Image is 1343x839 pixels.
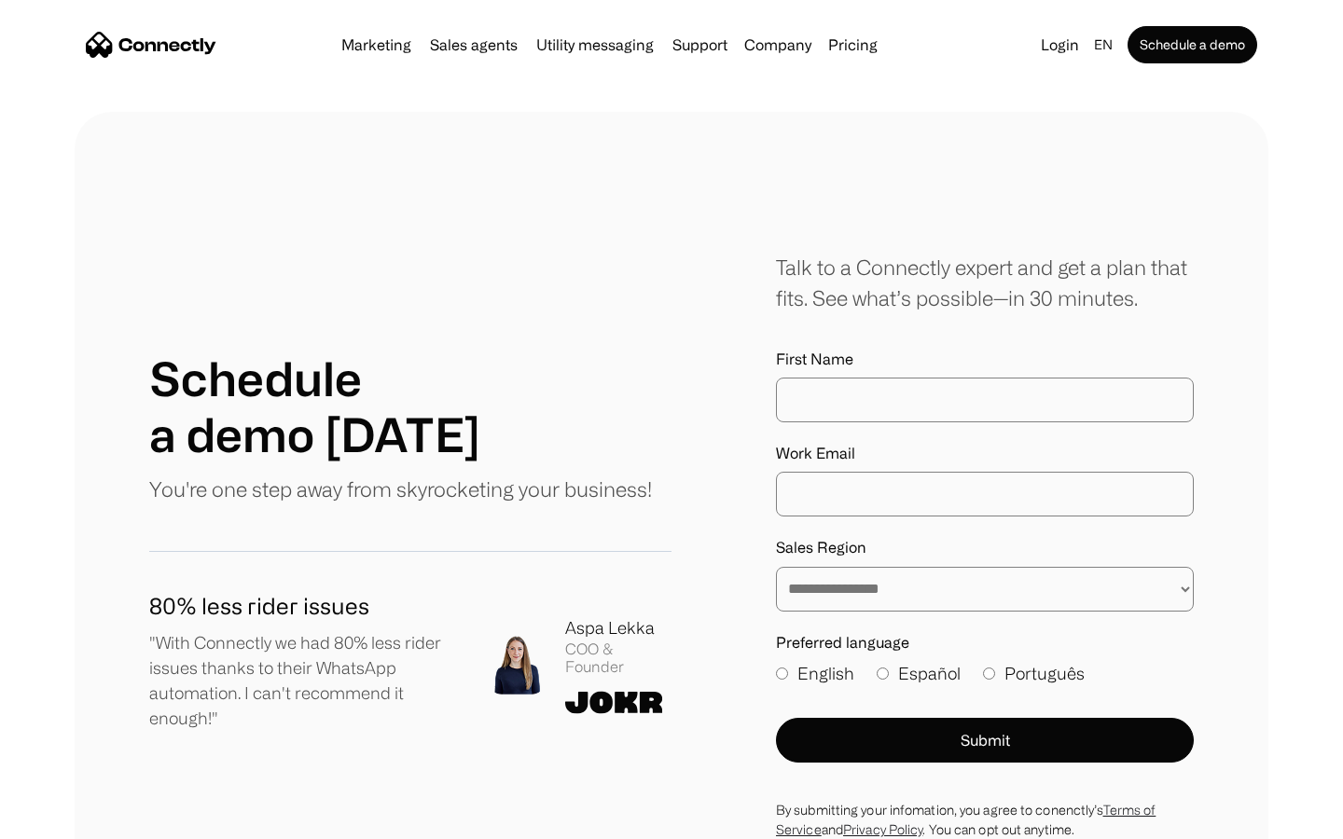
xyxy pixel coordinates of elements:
input: Português [983,667,995,680]
div: By submitting your infomation, you agree to conenctly’s and . You can opt out anytime. [776,800,1194,839]
a: Schedule a demo [1128,26,1257,63]
h1: 80% less rider issues [149,589,457,623]
h1: Schedule a demo [DATE] [149,351,480,462]
button: Submit [776,718,1194,763]
a: Login [1033,32,1087,58]
div: Talk to a Connectly expert and get a plan that fits. See what’s possible—in 30 minutes. [776,252,1194,313]
a: Pricing [821,37,885,52]
label: Work Email [776,445,1194,462]
a: Support [665,37,735,52]
label: Sales Region [776,539,1194,557]
label: First Name [776,351,1194,368]
label: Español [877,661,961,686]
p: "With Connectly we had 80% less rider issues thanks to their WhatsApp automation. I can't recomme... [149,630,457,731]
label: Português [983,661,1085,686]
div: Aspa Lekka [565,615,671,640]
a: Sales agents [422,37,525,52]
ul: Language list [37,806,112,832]
label: Preferred language [776,634,1194,652]
div: Company [744,32,811,58]
input: Español [877,667,889,680]
div: COO & Founder [565,640,671,676]
p: You're one step away from skyrocketing your business! [149,474,652,504]
input: English [776,667,788,680]
a: Privacy Policy [843,822,922,836]
a: Terms of Service [776,803,1156,836]
div: en [1094,32,1113,58]
aside: Language selected: English [19,805,112,832]
label: English [776,661,854,686]
a: Marketing [334,37,419,52]
a: Utility messaging [529,37,661,52]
